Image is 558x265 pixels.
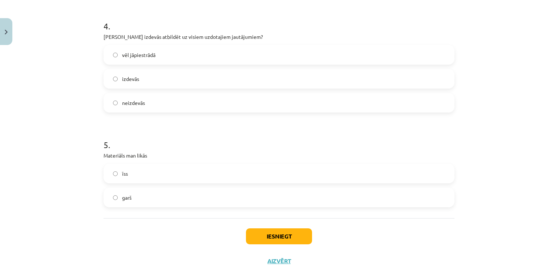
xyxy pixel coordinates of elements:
[265,257,293,265] button: Aizvērt
[5,30,8,34] img: icon-close-lesson-0947bae3869378f0d4975bcd49f059093ad1ed9edebbc8119c70593378902aed.svg
[104,127,454,150] h1: 5 .
[113,171,118,176] input: īss
[113,77,118,81] input: izdevās
[104,8,454,31] h1: 4 .
[104,33,454,41] p: [PERSON_NAME] izdevās atbildēt uz visiem uzdotajiem jautājumiem?
[122,75,139,83] span: izdevās
[122,170,128,178] span: īss
[113,101,118,105] input: neizdevās
[122,99,145,107] span: neizdevās
[113,53,118,57] input: vēl jāpiestrādā
[246,228,312,244] button: Iesniegt
[122,194,132,201] span: garš
[113,195,118,200] input: garš
[122,51,155,59] span: vēl jāpiestrādā
[104,152,454,159] p: Materiāls man likās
